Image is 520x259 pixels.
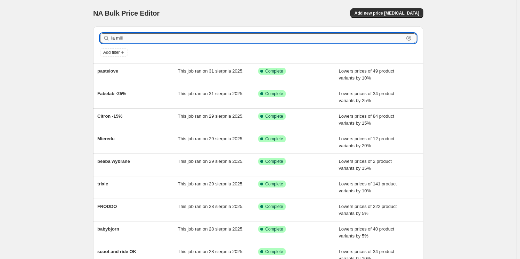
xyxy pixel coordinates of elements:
span: Complete [265,249,283,254]
span: This job ran on 29 sierpnia 2025. [178,159,244,164]
span: Lowers prices of 2 product variants by 15% [339,159,392,171]
span: NA Bulk Price Editor [93,9,160,17]
span: Lowers prices of 40 product variants by 5% [339,226,395,239]
span: Citron -15% [97,114,122,119]
span: Complete [265,159,283,164]
span: Complete [265,226,283,232]
span: Complete [265,181,283,187]
span: babybjorn [97,226,119,232]
span: This job ran on 29 sierpnia 2025. [178,114,244,119]
span: This job ran on 28 sierpnia 2025. [178,204,244,209]
span: This job ran on 28 sierpnia 2025. [178,226,244,232]
span: Add filter [103,50,120,55]
span: This job ran on 31 sierpnia 2025. [178,91,244,96]
span: Complete [265,68,283,74]
span: pastelove [97,68,118,74]
span: FRODDO [97,204,117,209]
span: beaba wybrane [97,159,130,164]
span: Mieredu [97,136,115,141]
span: Lowers prices of 222 product variants by 5% [339,204,397,216]
span: This job ran on 29 sierpnia 2025. [178,136,244,141]
span: Complete [265,204,283,209]
button: Add new price [MEDICAL_DATA] [350,8,423,18]
span: Lowers prices of 141 product variants by 10% [339,181,397,193]
span: scoot and ride OK [97,249,136,254]
span: This job ran on 28 sierpnia 2025. [178,249,244,254]
span: Lowers prices of 84 product variants by 15% [339,114,395,126]
span: Add new price [MEDICAL_DATA] [355,10,419,16]
span: Lowers prices of 34 product variants by 25% [339,91,395,103]
span: Fabelab -25% [97,91,126,96]
button: Add filter [100,48,128,57]
span: Lowers prices of 12 product variants by 20% [339,136,395,148]
span: This job ran on 29 sierpnia 2025. [178,181,244,186]
span: Complete [265,136,283,142]
span: This job ran on 31 sierpnia 2025. [178,68,244,74]
span: Complete [265,91,283,97]
span: trixie [97,181,108,186]
span: Lowers prices of 49 product variants by 10% [339,68,395,81]
span: Complete [265,114,283,119]
button: Clear [405,35,412,42]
